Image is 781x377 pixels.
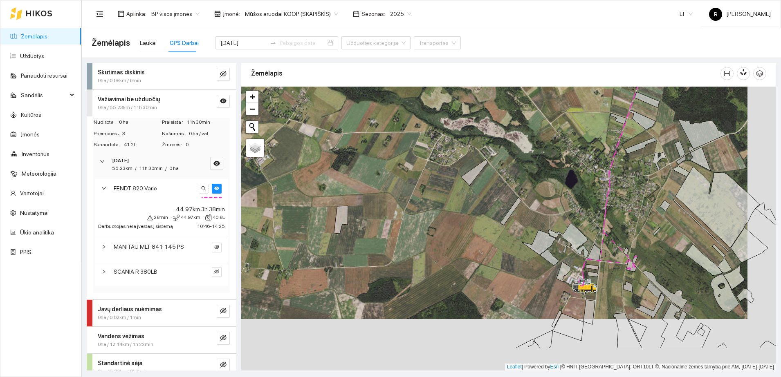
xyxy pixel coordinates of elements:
button: eye [210,157,223,170]
span: Sezonas : [361,9,385,18]
span: right [100,159,105,164]
a: Vartotojai [20,190,44,196]
span: right [101,244,106,249]
span: eye-invisible [214,245,219,250]
strong: Važiavimai be užduočių [98,96,160,103]
span: SCANIA R 380LB [114,267,157,276]
span: right [101,186,106,191]
span: LT [680,8,693,20]
span: shop [214,11,221,17]
span: 0ha / 12.14km / 1h 22min [98,341,153,348]
a: Ūkio analitika [20,229,54,236]
button: eye-invisible [217,332,230,345]
span: 0 ha [169,165,179,171]
div: [DATE]55.23km/11h 30min/0 haeye [93,152,230,177]
button: Initiate a new search [246,121,258,133]
span: − [250,104,255,114]
span: 0ha / 0.02km / 1min [98,314,141,321]
strong: [DATE] [112,158,129,163]
span: search [201,186,206,192]
a: Žemėlapis [21,33,47,40]
strong: Vandens vežimas [98,333,144,339]
span: column-width [721,70,733,77]
span: 0 [186,141,229,149]
span: Nudirbta [94,118,119,126]
span: eye [213,160,220,168]
a: Inventorius [22,151,49,157]
span: Našumas [162,130,189,138]
a: Įmonės [21,131,40,138]
div: Javų derliaus nuėmimas0ha / 0.02km / 1mineye-invisible [87,300,236,326]
span: Įmonė : [223,9,240,18]
div: Žemėlapis [251,62,720,85]
a: Zoom in [246,91,258,103]
span: 40.8L [213,214,225,221]
a: PPIS [20,249,31,255]
div: Vandens vežimas0ha / 12.14km / 1h 22mineye-invisible [87,327,236,353]
span: layout [118,11,124,17]
span: FENDT 820 Vario [114,184,157,193]
span: 10:46 - 14:25 [197,223,225,229]
span: eye [214,186,219,192]
div: FENDT 820 Variosearcheye [95,179,228,203]
div: GPS Darbai [170,38,199,47]
span: + [250,91,255,102]
span: Darbuotojas nėra įvestas į sistemą [98,223,173,229]
span: 0ha / 0.08km / 6min [98,77,141,85]
span: Praleista [162,118,186,126]
strong: Javų derliaus nuėmimas [98,306,162,312]
span: Mūšos aruodai KOOP (SKAPIŠKIS) [245,8,338,20]
strong: Standartinė sėja [98,360,142,366]
span: eye-invisible [220,361,227,369]
span: 11h 30min [186,118,229,126]
span: eye [220,98,227,105]
span: eye-invisible [214,269,219,275]
span: right [101,269,106,274]
input: Pabaigos data [280,38,326,47]
button: search [199,184,209,194]
span: MANITAU MLT 841 145 PS [114,242,184,251]
button: column-width [720,67,734,80]
span: 44.97km 3h 38min [176,205,225,214]
div: Laukai [140,38,157,47]
div: | Powered by © HNIT-[GEOGRAPHIC_DATA]; ORT10LT ©, Nacionalinė žemės tarnyba prie AM, [DATE]-[DATE] [505,364,776,370]
a: Layers [246,139,264,157]
button: eye-invisible [217,68,230,81]
div: MANITAU MLT 841 145 PSeye-invisible [95,237,228,261]
span: 41.2L [124,141,161,149]
div: Važiavimai be užduočių0ha / 55.23km / 11h 30mineye [87,90,236,116]
button: eye-invisible [217,359,230,372]
span: warning [147,215,153,221]
span: 44.97km [181,214,200,221]
span: 28min [154,214,168,221]
span: Sunaudota [94,141,124,149]
span: Priemonės [94,130,122,138]
span: to [270,40,276,46]
span: menu-fold [96,10,103,18]
div: SCANIA R 380LBeye-invisible [95,262,228,286]
span: / [165,165,167,171]
button: eye-invisible [212,267,222,277]
a: Užduotys [20,53,44,59]
span: 0ha / 5.86km / 8h 2min [98,368,148,375]
a: Zoom out [246,103,258,115]
span: / [135,165,137,171]
div: Skutimas diskinis0ha / 0.08km / 6mineye-invisible [87,63,236,89]
span: swap-right [270,40,276,46]
span: 2025 [390,8,411,20]
button: eye [217,95,230,108]
span: 55.23km [112,165,132,171]
span: R [714,8,718,21]
span: 0 ha [119,118,161,126]
a: Kultūros [21,112,41,118]
span: eye-invisible [220,71,227,78]
span: Žemėlapis [92,36,130,49]
span: | [560,364,561,370]
span: BP visos įmonės [151,8,200,20]
span: 0ha / 55.23km / 11h 30min [98,104,157,112]
span: 0 ha / val. [189,130,229,138]
button: eye [212,184,222,194]
a: Panaudoti resursai [21,72,67,79]
a: Nustatymai [20,210,49,216]
button: menu-fold [92,6,108,22]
